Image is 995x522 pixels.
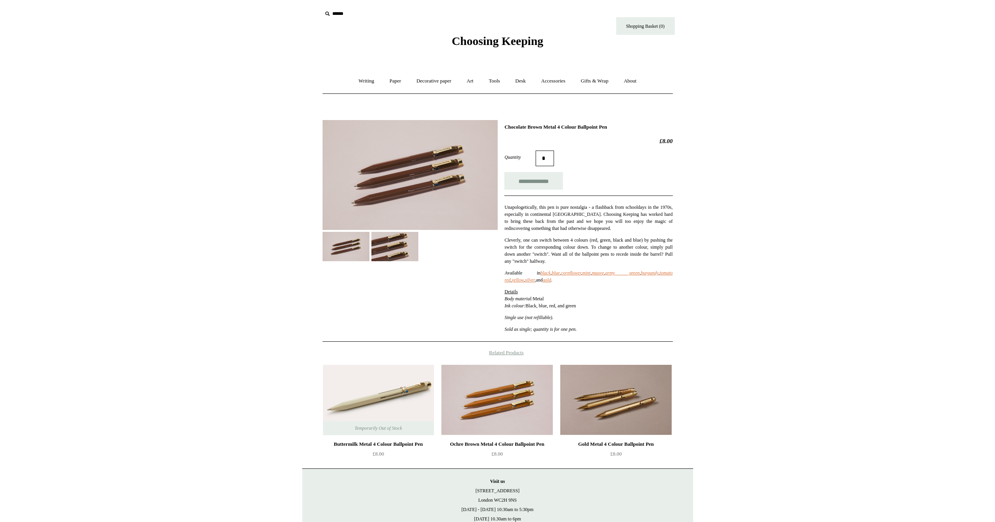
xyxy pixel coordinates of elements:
[560,365,671,435] img: Gold Metal 4 Colour Ballpoint Pen
[560,365,671,435] a: Gold Metal 4 Colour Ballpoint Pen Gold Metal 4 Colour Ballpoint Pen
[561,270,581,276] a: cornflower
[560,270,561,276] i: ,
[605,270,640,276] a: army green
[504,154,536,161] label: Quantity
[504,138,672,145] h2: £8.00
[302,350,693,356] h4: Related Products
[504,303,525,309] i: Ink colour:
[347,421,410,435] span: Temporarily Out of Stock
[351,71,381,91] a: Writing
[504,315,554,320] em: Single use (not refillable).
[592,270,604,276] a: mauve
[550,270,552,276] i: ,
[535,277,536,283] i: ,
[371,232,418,261] img: Chocolate Brown Metal 4 Colour Ballpoint Pen
[552,270,560,276] a: blue
[617,71,644,91] a: About
[534,71,572,91] a: Accessories
[640,270,641,276] i: ,
[525,277,534,283] a: silver
[482,71,507,91] a: Tools
[323,120,498,230] img: Chocolate Brown Metal 4 Colour Ballpoint Pen
[504,326,577,332] em: Sold as single; quantity is for one pen.
[540,270,550,276] a: black
[543,277,551,283] a: gold
[443,439,550,449] div: Ochre Brown Metal 4 Colour Ballpoint Pen
[504,289,518,294] span: Details
[523,277,525,283] i: ,
[490,479,505,484] strong: Visit us
[560,439,671,472] a: Gold Metal 4 Colour Ballpoint Pen £8.00
[591,270,592,276] i: ,
[504,296,532,301] i: Body material:
[323,439,434,472] a: Buttermilk Metal 4 Colour Ballpoint Pen £8.00
[574,71,615,91] a: Gifts & Wrap
[460,71,480,91] a: Art
[382,71,408,91] a: Paper
[610,451,622,457] span: £8.00
[512,277,523,283] a: yellow
[325,439,432,449] div: Buttermilk Metal 4 Colour Ballpoint Pen
[441,365,552,435] img: Ochre Brown Metal 4 Colour Ballpoint Pen
[581,270,582,276] i: ,
[504,237,672,265] p: Cleverly, one can switch between 4 colours (red, green, black and blue) by pushing the switch for...
[452,41,543,46] a: Choosing Keeping
[323,365,434,435] a: Buttermilk Metal 4 Colour Ballpoint Pen Buttermilk Metal 4 Colour Ballpoint Pen Temporarily Out o...
[658,270,660,276] i: ,
[504,124,672,130] h1: Chocolate Brown Metal 4 Colour Ballpoint Pen
[373,451,384,457] span: £8.00
[441,439,552,472] a: Ochre Brown Metal 4 Colour Ballpoint Pen £8.00
[582,270,590,276] a: mint
[452,34,543,47] span: Choosing Keeping
[323,232,369,261] img: Chocolate Brown Metal 4 Colour Ballpoint Pen
[504,204,672,232] p: Unapologetically, this pen is pure nostalgia - a flashback from schooldays in the 1970s, especial...
[604,270,605,276] i: ,
[491,451,503,457] span: £8.00
[504,288,672,309] p: Metal Black, blue, red, and green
[409,71,458,91] a: Decorative paper
[504,270,672,283] span: Available in and .
[562,439,669,449] div: Gold Metal 4 Colour Ballpoint Pen
[641,270,658,276] a: burgundy
[323,365,434,435] img: Buttermilk Metal 4 Colour Ballpoint Pen
[441,365,552,435] a: Ochre Brown Metal 4 Colour Ballpoint Pen Ochre Brown Metal 4 Colour Ballpoint Pen
[508,71,533,91] a: Desk
[511,277,512,283] i: ,
[616,17,675,35] a: Shopping Basket (0)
